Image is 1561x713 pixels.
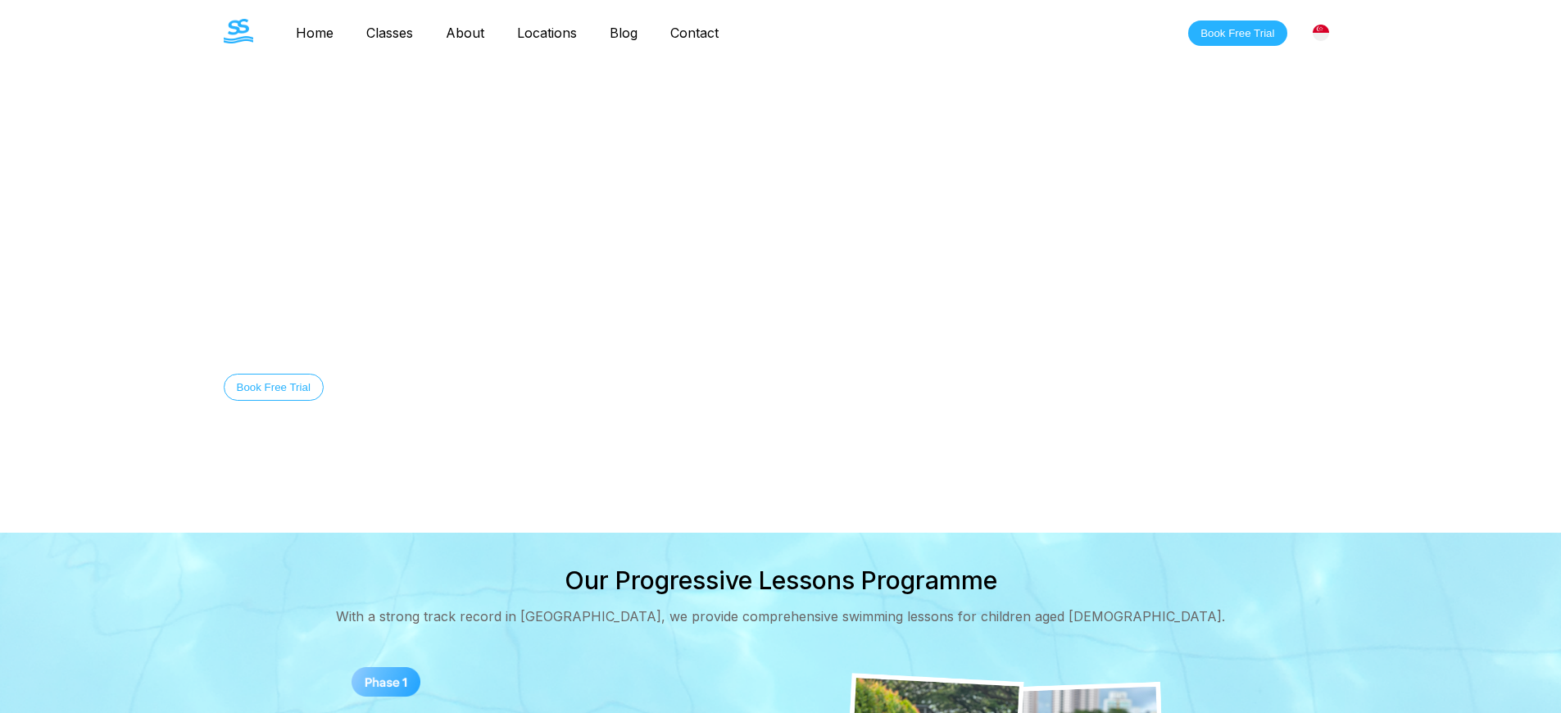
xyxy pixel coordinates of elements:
[654,25,735,41] a: Contact
[593,25,654,41] a: Blog
[352,667,420,697] img: Phase 1
[279,25,350,41] a: Home
[224,334,1087,347] div: Equip your child with essential swimming skills for lifelong safety and confidence in water.
[336,608,1225,624] div: With a strong track record in [GEOGRAPHIC_DATA], we provide comprehensive swimming lessons for ch...
[224,19,253,43] img: The Swim Starter Logo
[429,25,501,41] a: About
[1304,16,1338,50] div: [GEOGRAPHIC_DATA]
[350,25,429,41] a: Classes
[501,25,593,41] a: Locations
[224,267,1087,308] div: Swimming Lessons in [GEOGRAPHIC_DATA]
[224,229,1087,241] div: Welcome to The Swim Starter
[340,374,459,401] button: Discover Our Story
[1188,20,1286,46] button: Book Free Trial
[1313,25,1329,41] img: Singapore
[224,374,324,401] button: Book Free Trial
[565,565,997,595] div: Our Progressive Lessons Programme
